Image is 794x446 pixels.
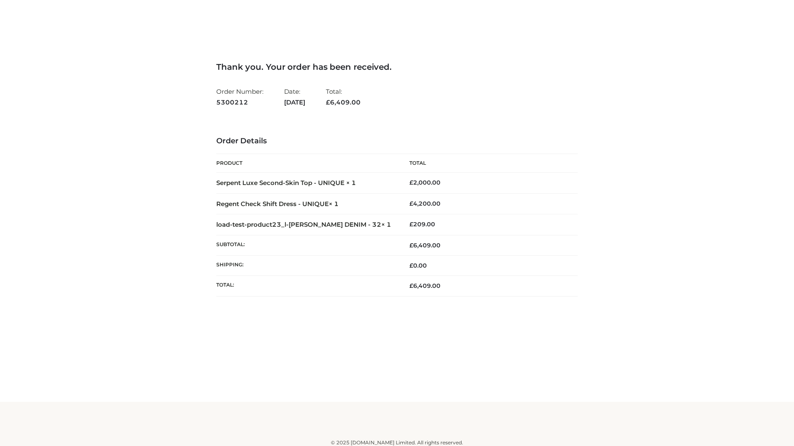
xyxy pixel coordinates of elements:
bdi: 2,000.00 [409,179,440,186]
bdi: 4,200.00 [409,200,440,207]
th: Subtotal: [216,235,397,255]
span: 6,409.00 [326,98,361,106]
span: £ [409,242,413,249]
li: Date: [284,84,305,109]
strong: Regent Check Shift Dress - UNIQUE [216,200,339,208]
span: £ [409,282,413,289]
h3: Order Details [216,137,578,146]
span: £ [409,221,413,228]
h3: Thank you. Your order has been received. [216,62,578,72]
th: Product [216,154,397,173]
span: £ [409,200,413,207]
th: Total: [216,276,397,296]
span: £ [409,262,413,269]
span: 6,409.00 [409,282,440,289]
strong: × 1 [346,179,356,187]
strong: × 1 [329,200,339,208]
span: 6,409.00 [409,242,440,249]
bdi: 209.00 [409,221,435,228]
li: Total: [326,84,361,109]
bdi: 0.00 [409,262,427,269]
span: £ [326,98,330,106]
li: Order Number: [216,84,263,109]
th: Total [397,154,578,173]
strong: [DATE] [284,97,305,108]
th: Shipping: [216,256,397,276]
strong: × 1 [381,221,391,228]
a: Serpent Luxe Second-Skin Top - UNIQUE [216,179,344,187]
strong: load-test-product23_l-[PERSON_NAME] DENIM - 32 [216,221,391,228]
strong: 5300212 [216,97,263,108]
span: £ [409,179,413,186]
